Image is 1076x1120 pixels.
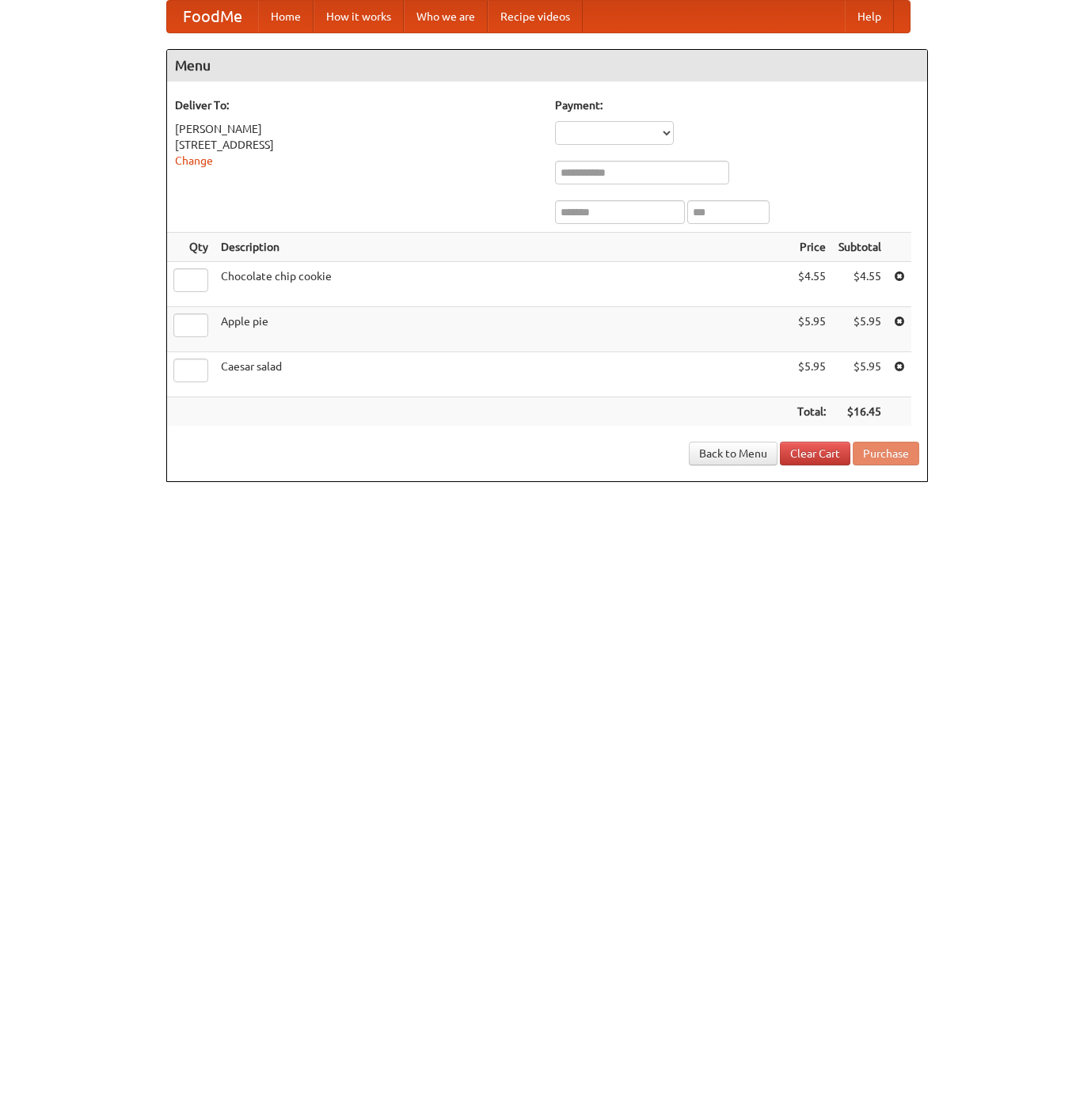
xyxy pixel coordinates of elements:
[167,233,215,262] th: Qty
[780,442,850,465] a: Clear Cart
[853,442,919,465] button: Purchase
[832,307,888,352] td: $5.95
[215,233,791,262] th: Description
[167,1,258,32] a: FoodMe
[832,352,888,397] td: $5.95
[832,397,888,427] th: $16.45
[791,262,832,307] td: $4.55
[832,233,888,262] th: Subtotal
[832,262,888,307] td: $4.55
[175,154,213,167] a: Change
[175,137,539,153] div: [STREET_ADDRESS]
[845,1,894,32] a: Help
[215,352,791,397] td: Caesar salad
[791,352,832,397] td: $5.95
[215,262,791,307] td: Chocolate chip cookie
[488,1,583,32] a: Recipe videos
[167,50,927,82] h4: Menu
[175,121,539,137] div: [PERSON_NAME]
[258,1,314,32] a: Home
[215,307,791,352] td: Apple pie
[689,442,778,465] a: Back to Menu
[791,233,832,262] th: Price
[791,307,832,352] td: $5.95
[555,97,919,113] h5: Payment:
[404,1,488,32] a: Who we are
[175,97,539,113] h5: Deliver To:
[791,397,832,427] th: Total:
[314,1,404,32] a: How it works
